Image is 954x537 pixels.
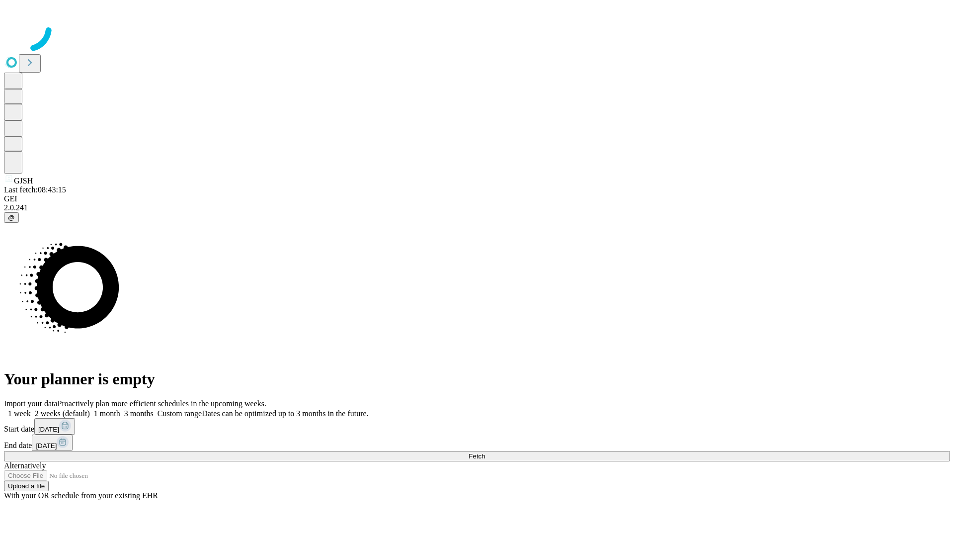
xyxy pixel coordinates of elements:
[4,435,950,451] div: End date
[4,194,950,203] div: GEI
[14,177,33,185] span: GJSH
[38,426,59,433] span: [DATE]
[4,481,49,491] button: Upload a file
[202,409,368,418] span: Dates can be optimized up to 3 months in the future.
[469,452,485,460] span: Fetch
[8,409,31,418] span: 1 week
[124,409,154,418] span: 3 months
[4,185,66,194] span: Last fetch: 08:43:15
[4,418,950,435] div: Start date
[4,461,46,470] span: Alternatively
[4,203,950,212] div: 2.0.241
[58,399,266,408] span: Proactively plan more efficient schedules in the upcoming weeks.
[32,435,73,451] button: [DATE]
[36,442,57,449] span: [DATE]
[4,370,950,388] h1: Your planner is empty
[4,399,58,408] span: Import your data
[34,418,75,435] button: [DATE]
[4,212,19,223] button: @
[94,409,120,418] span: 1 month
[4,491,158,500] span: With your OR schedule from your existing EHR
[4,451,950,461] button: Fetch
[158,409,202,418] span: Custom range
[8,214,15,221] span: @
[35,409,90,418] span: 2 weeks (default)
